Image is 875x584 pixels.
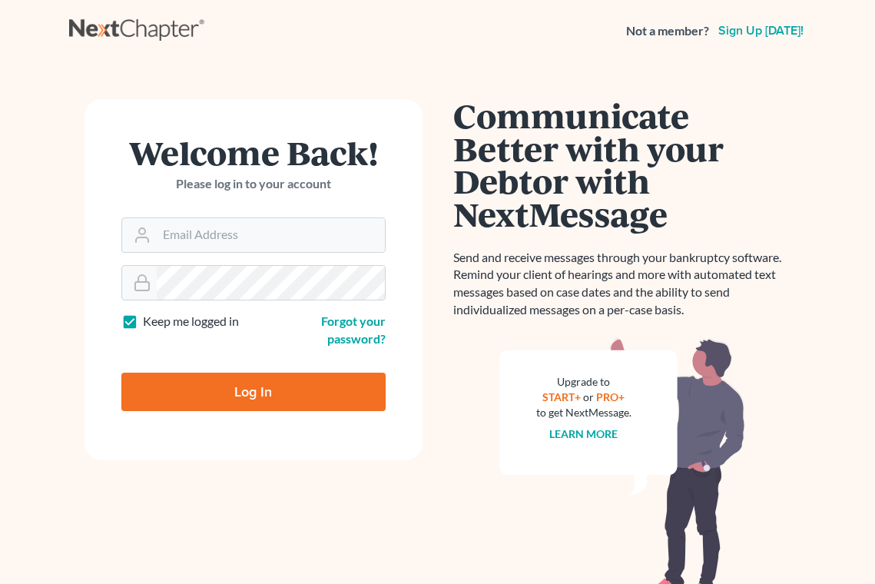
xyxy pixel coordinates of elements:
input: Email Address [157,218,385,252]
p: Please log in to your account [121,175,386,193]
div: Upgrade to [536,374,631,390]
strong: Not a member? [626,22,709,40]
p: Send and receive messages through your bankruptcy software. Remind your client of hearings and mo... [453,249,791,319]
h1: Communicate Better with your Debtor with NextMessage [453,99,791,231]
a: Forgot your password? [321,314,386,346]
h1: Welcome Back! [121,136,386,169]
input: Log In [121,373,386,411]
span: or [583,390,594,403]
a: Sign up [DATE]! [715,25,807,37]
a: Learn more [549,427,618,440]
a: START+ [542,390,581,403]
label: Keep me logged in [143,313,239,330]
div: to get NextMessage. [536,405,631,420]
a: PRO+ [596,390,625,403]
